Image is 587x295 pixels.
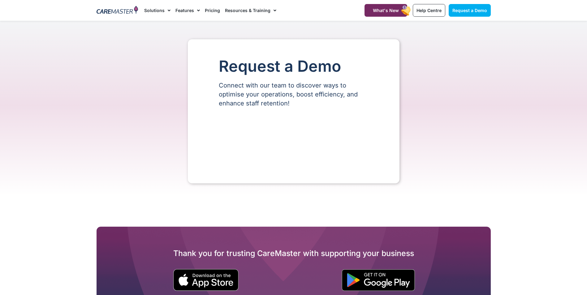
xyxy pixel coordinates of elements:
a: What's New [365,4,407,17]
h1: Request a Demo [219,58,369,75]
span: Help Centre [417,8,442,13]
h2: Thank you for trusting CareMaster with supporting your business [97,248,491,258]
a: Help Centre [413,4,445,17]
iframe: Form 0 [219,118,369,165]
img: "Get is on" Black Google play button. [342,269,415,291]
a: Request a Demo [449,4,491,17]
img: CareMaster Logo [97,6,138,15]
span: Request a Demo [452,8,487,13]
p: Connect with our team to discover ways to optimise your operations, boost efficiency, and enhance... [219,81,369,108]
span: What's New [373,8,399,13]
img: small black download on the apple app store button. [173,269,239,291]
